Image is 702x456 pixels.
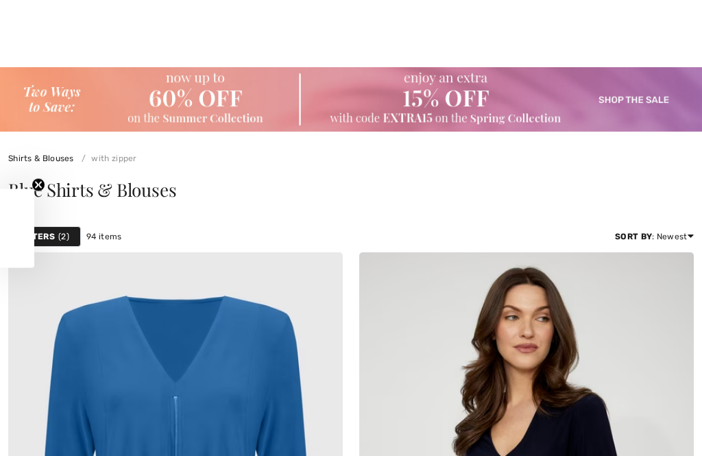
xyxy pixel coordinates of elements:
[86,230,121,243] span: 94 items
[76,154,137,163] a: with zipper
[8,178,176,202] span: Blue Shirts & Blouses
[615,232,652,241] strong: Sort By
[20,230,55,243] strong: Filters
[58,230,69,243] span: 2
[32,178,45,191] button: Close teaser
[8,154,74,163] a: Shirts & Blouses
[615,230,694,243] div: : Newest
